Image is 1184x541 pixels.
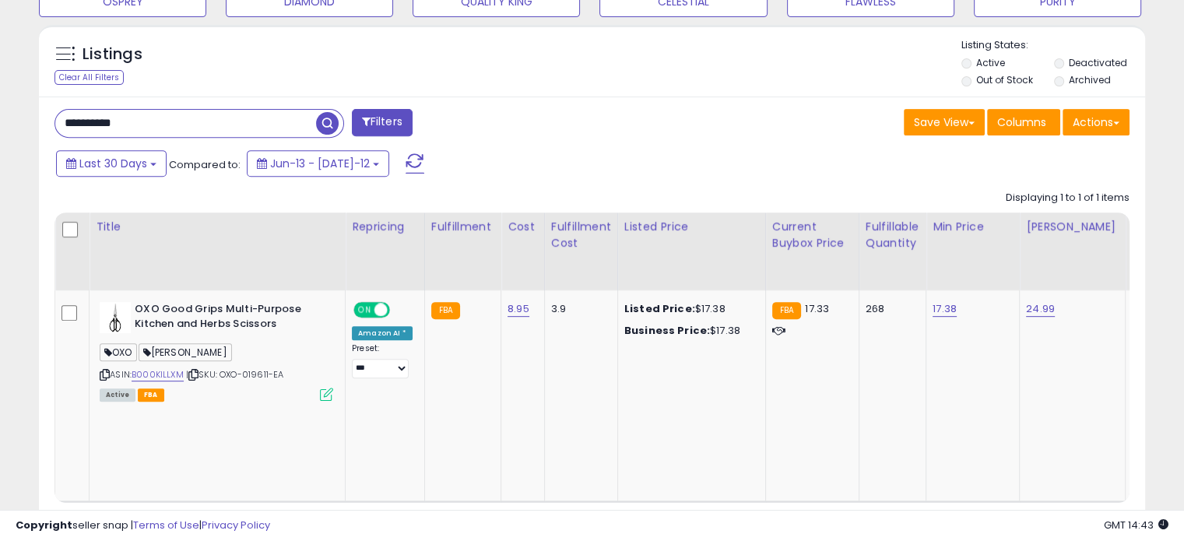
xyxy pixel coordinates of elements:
[388,304,413,317] span: OFF
[79,156,147,171] span: Last 30 Days
[139,343,232,361] span: [PERSON_NAME]
[1068,73,1110,86] label: Archived
[54,70,124,85] div: Clear All Filters
[624,219,759,235] div: Listed Price
[933,301,957,317] a: 17.38
[138,388,164,402] span: FBA
[551,302,606,316] div: 3.9
[56,150,167,177] button: Last 30 Days
[997,114,1046,130] span: Columns
[1026,301,1055,317] a: 24.99
[933,219,1013,235] div: Min Price
[431,302,460,319] small: FBA
[866,302,914,316] div: 268
[976,73,1033,86] label: Out of Stock
[431,219,494,235] div: Fulfillment
[202,518,270,532] a: Privacy Policy
[352,219,418,235] div: Repricing
[100,388,135,402] span: All listings currently available for purchase on Amazon
[551,219,611,251] div: Fulfillment Cost
[866,219,919,251] div: Fulfillable Quantity
[16,518,72,532] strong: Copyright
[83,44,142,65] h5: Listings
[961,38,1145,53] p: Listing States:
[355,304,374,317] span: ON
[1006,191,1130,206] div: Displaying 1 to 1 of 1 items
[624,323,710,338] b: Business Price:
[904,109,985,135] button: Save View
[100,302,333,399] div: ASIN:
[772,302,801,319] small: FBA
[508,301,529,317] a: 8.95
[624,324,754,338] div: $17.38
[352,326,413,340] div: Amazon AI *
[1068,56,1126,69] label: Deactivated
[987,109,1060,135] button: Columns
[135,302,324,335] b: OXO Good Grips Multi-Purpose Kitchen and Herbs Scissors
[976,56,1005,69] label: Active
[132,368,184,381] a: B000KILLXM
[1104,518,1168,532] span: 2025-08-12 14:43 GMT
[1063,109,1130,135] button: Actions
[624,302,754,316] div: $17.38
[186,368,283,381] span: | SKU: OXO-019611-EA
[352,343,413,378] div: Preset:
[100,302,131,333] img: 31s4hgdk+aL._SL40_.jpg
[247,150,389,177] button: Jun-13 - [DATE]-12
[772,219,852,251] div: Current Buybox Price
[805,301,829,316] span: 17.33
[133,518,199,532] a: Terms of Use
[100,343,137,361] span: OXO
[352,109,413,136] button: Filters
[96,219,339,235] div: Title
[1026,219,1119,235] div: [PERSON_NAME]
[508,219,538,235] div: Cost
[624,301,695,316] b: Listed Price:
[16,518,270,533] div: seller snap | |
[270,156,370,171] span: Jun-13 - [DATE]-12
[169,157,241,172] span: Compared to:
